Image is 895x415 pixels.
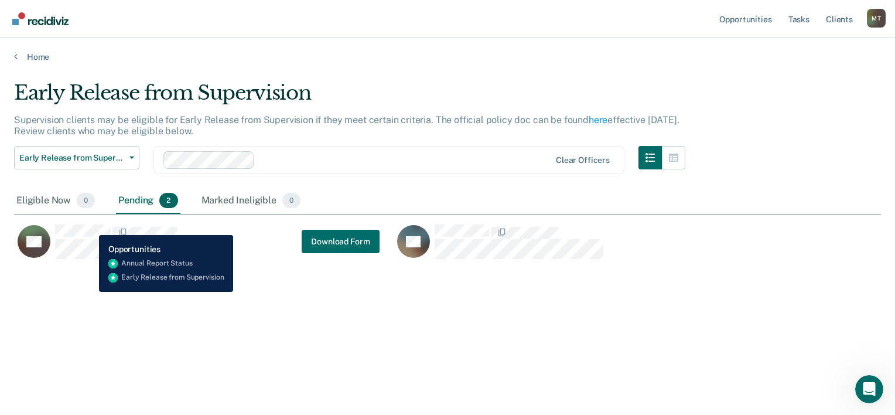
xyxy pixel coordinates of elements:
img: Recidiviz [12,12,69,25]
iframe: Intercom live chat [855,375,883,403]
span: 2 [159,193,177,208]
button: Profile dropdown button [867,9,886,28]
span: 0 [282,193,300,208]
button: Download Form [302,230,379,253]
div: Marked Ineligible0 [199,188,303,214]
a: Home [14,52,881,62]
a: here [589,114,607,125]
div: M T [867,9,886,28]
span: 0 [77,193,95,208]
p: Supervision clients may be eligible for Early Release from Supervision if they meet certain crite... [14,114,679,137]
div: Eligible Now0 [14,188,97,214]
div: Clear officers [556,155,610,165]
div: Pending2 [116,188,180,214]
div: CaseloadOpportunityCell-03762195 [14,224,394,271]
button: Early Release from Supervision [14,146,139,169]
span: Early Release from Supervision [19,153,125,163]
div: Early Release from Supervision [14,81,685,114]
a: Navigate to form link [302,230,379,253]
div: CaseloadOpportunityCell-05274489 [394,224,773,271]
